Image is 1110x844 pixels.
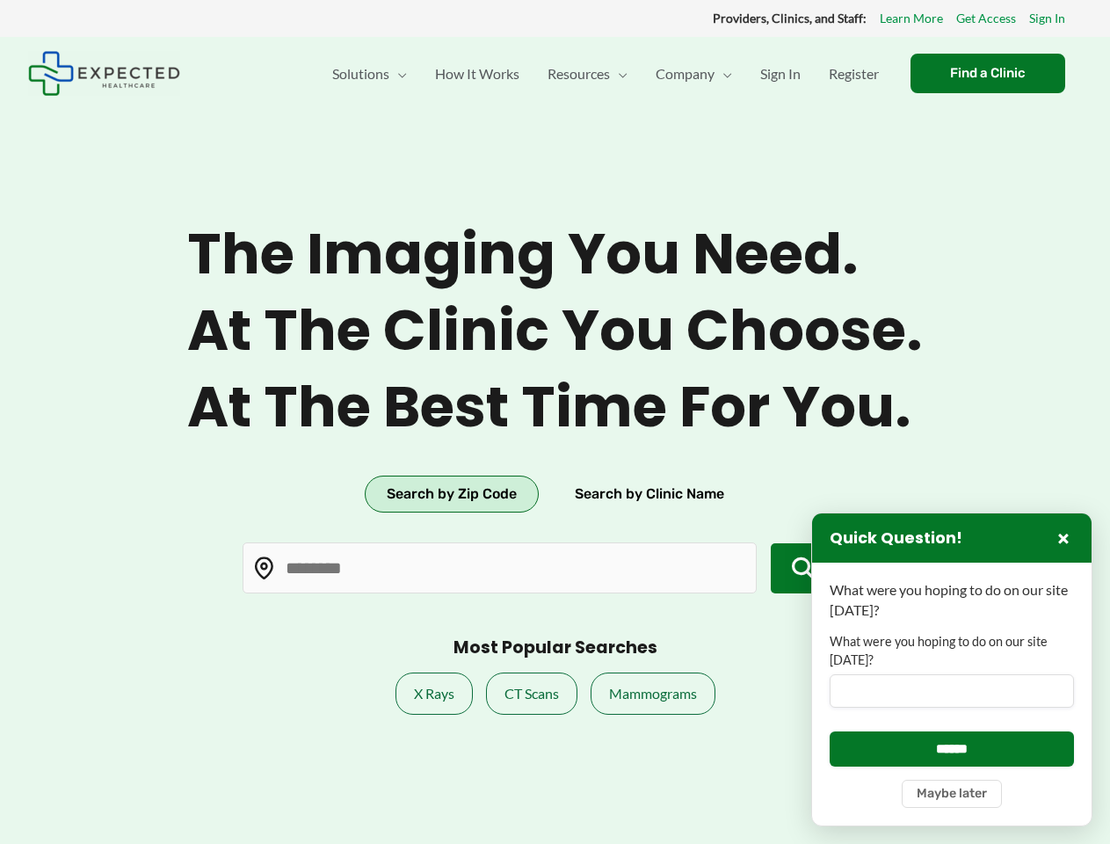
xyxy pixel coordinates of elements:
[187,374,923,441] span: At the best time for you.
[746,43,815,105] a: Sign In
[713,11,867,25] strong: Providers, Clinics, and Staff:
[318,43,893,105] nav: Primary Site Navigation
[318,43,421,105] a: SolutionsMenu Toggle
[533,43,642,105] a: ResourcesMenu Toggle
[1029,7,1065,30] a: Sign In
[910,54,1065,93] a: Find a Clinic
[548,43,610,105] span: Resources
[610,43,628,105] span: Menu Toggle
[830,580,1074,620] p: What were you hoping to do on our site [DATE]?
[332,43,389,105] span: Solutions
[395,673,473,715] a: X Rays
[830,528,962,549] h3: Quick Question!
[642,43,746,105] a: CompanyMenu Toggle
[591,673,715,715] a: Mammograms
[830,633,1074,669] label: What were you hoping to do on our site [DATE]?
[253,557,276,580] img: Location pin
[187,221,923,288] span: The imaging you need.
[1053,527,1074,549] button: Close
[760,43,801,105] span: Sign In
[28,51,180,96] img: Expected Healthcare Logo - side, dark font, small
[389,43,407,105] span: Menu Toggle
[829,43,879,105] span: Register
[453,637,657,659] h3: Most Popular Searches
[656,43,715,105] span: Company
[815,43,893,105] a: Register
[956,7,1016,30] a: Get Access
[421,43,533,105] a: How It Works
[365,476,539,513] button: Search by Zip Code
[553,476,746,513] button: Search by Clinic Name
[187,297,923,365] span: At the clinic you choose.
[902,780,1002,808] button: Maybe later
[715,43,732,105] span: Menu Toggle
[435,43,519,105] span: How It Works
[880,7,943,30] a: Learn More
[486,673,577,715] a: CT Scans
